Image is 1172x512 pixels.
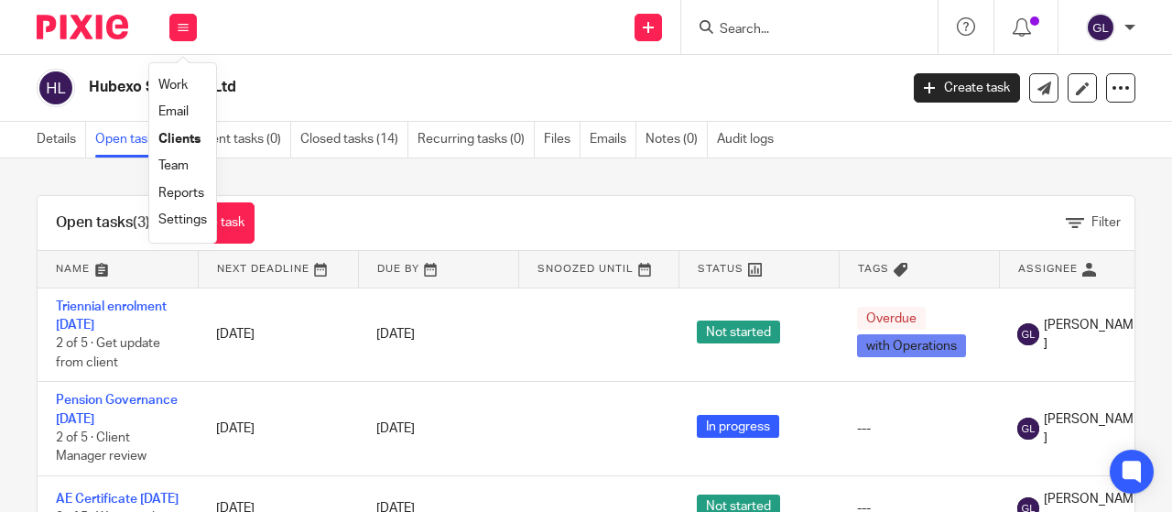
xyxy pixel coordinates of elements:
[1086,13,1115,42] img: svg%3E
[56,337,160,369] span: 2 of 5 · Get update from client
[857,334,966,357] span: with Operations
[376,422,415,435] span: [DATE]
[197,122,291,158] a: Client tasks (0)
[37,69,75,107] img: svg%3E
[198,382,358,476] td: [DATE]
[133,215,150,230] span: (3)
[158,79,188,92] a: Work
[1044,316,1141,354] span: [PERSON_NAME]
[158,133,201,146] a: Clients
[418,122,535,158] a: Recurring tasks (0)
[697,321,780,343] span: Not started
[857,307,926,330] span: Overdue
[717,122,783,158] a: Audit logs
[300,122,408,158] a: Closed tasks (14)
[89,78,727,97] h2: Hubexo South UK Ltd
[158,187,204,200] a: Reports
[858,264,889,274] span: Tags
[95,122,188,158] a: Open tasks (3)
[646,122,708,158] a: Notes (0)
[537,264,634,274] span: Snoozed Until
[198,288,358,382] td: [DATE]
[718,22,883,38] input: Search
[857,419,981,438] div: ---
[158,213,207,226] a: Settings
[697,415,779,438] span: In progress
[56,300,167,332] a: Triennial enrolment [DATE]
[158,105,189,118] a: Email
[376,328,415,341] span: [DATE]
[1017,323,1039,345] img: svg%3E
[590,122,636,158] a: Emails
[698,264,743,274] span: Status
[544,122,581,158] a: Files
[1044,410,1141,448] span: [PERSON_NAME]
[1017,418,1039,440] img: svg%3E
[56,431,146,463] span: 2 of 5 · Client Manager review
[56,213,150,233] h1: Open tasks
[914,73,1020,103] a: Create task
[158,159,189,172] a: Team
[37,15,128,39] img: Pixie
[56,493,179,506] a: AE Certificate [DATE]
[56,394,178,425] a: Pension Governance [DATE]
[37,122,86,158] a: Details
[1091,216,1121,229] span: Filter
